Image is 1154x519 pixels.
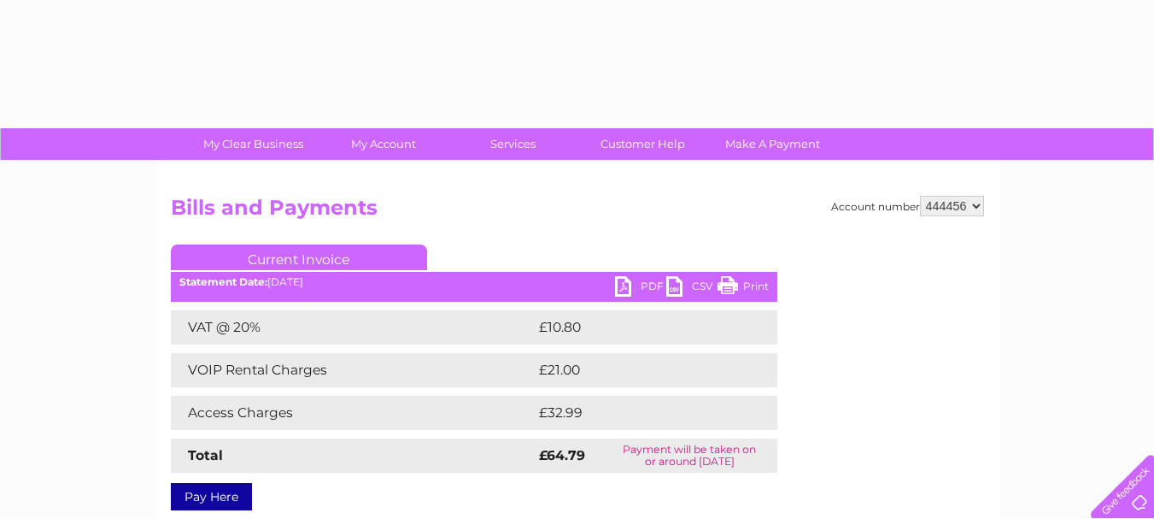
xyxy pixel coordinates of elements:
strong: £64.79 [539,447,585,463]
b: Statement Date: [179,275,267,288]
a: Services [442,128,583,160]
div: Account number [831,196,984,216]
a: Customer Help [572,128,713,160]
a: My Account [313,128,454,160]
td: VOIP Rental Charges [171,353,535,387]
strong: Total [188,447,223,463]
td: VAT @ 20% [171,310,535,345]
a: Make A Payment [702,128,843,160]
td: £10.80 [535,310,742,345]
a: Current Invoice [171,245,427,270]
div: [DATE] [171,276,777,288]
td: £21.00 [535,353,741,387]
h2: Bills and Payments [171,196,984,228]
a: PDF [615,276,666,301]
a: Pay Here [171,483,252,510]
td: £32.99 [535,396,743,430]
a: CSV [666,276,718,301]
td: Access Charges [171,396,535,430]
td: Payment will be taken on or around [DATE] [602,439,777,473]
a: Print [718,276,769,301]
a: My Clear Business [183,128,324,160]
